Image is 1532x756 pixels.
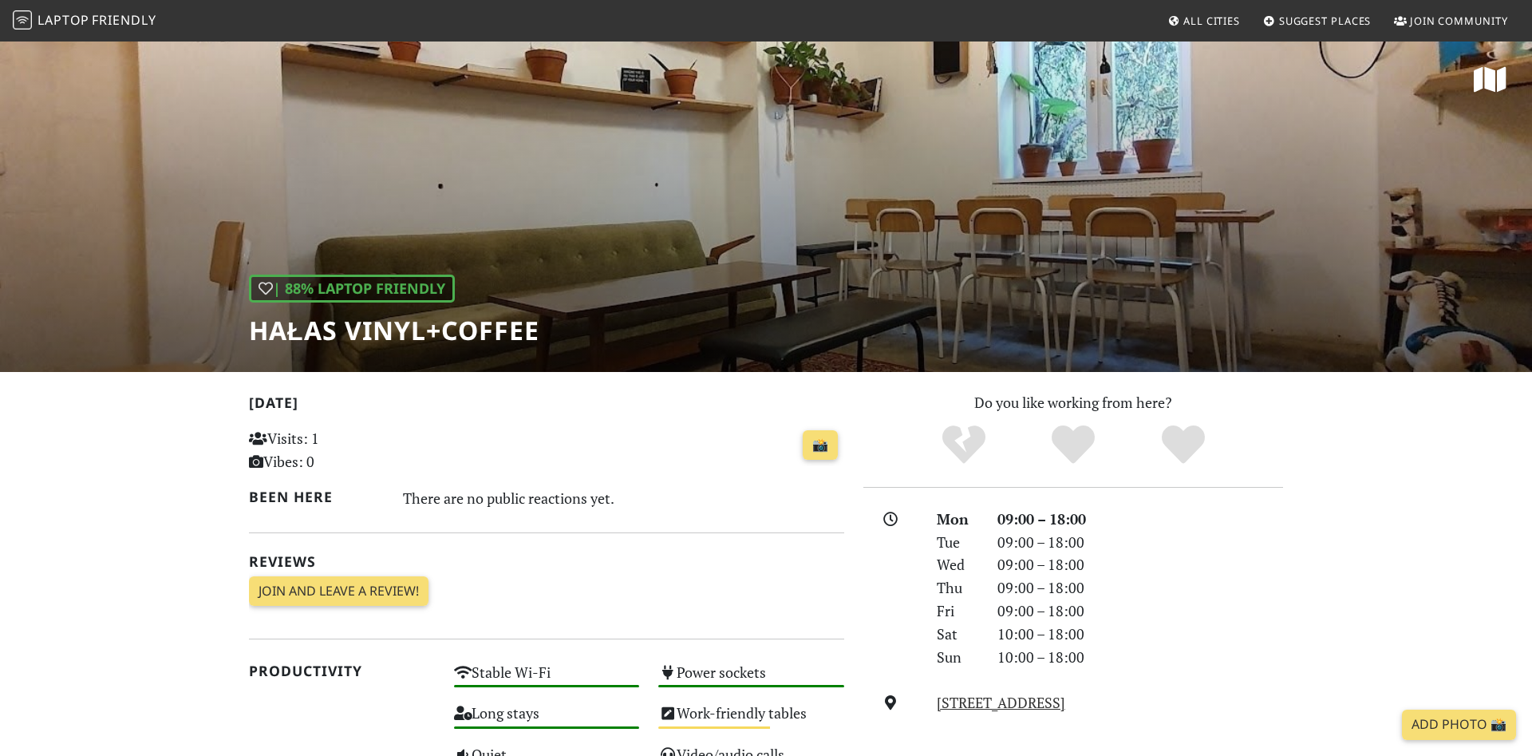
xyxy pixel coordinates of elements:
h2: Reviews [249,553,844,570]
span: Friendly [92,11,156,29]
p: Visits: 1 Vibes: 0 [249,427,435,473]
div: Fri [927,600,988,623]
div: 09:00 – 18:00 [988,531,1293,554]
div: Work-friendly tables [649,700,854,741]
a: [STREET_ADDRESS] [937,693,1065,712]
div: Sat [927,623,988,646]
div: Definitely! [1128,423,1238,467]
div: 09:00 – 18:00 [988,576,1293,600]
div: Yes [1018,423,1128,467]
a: 📸 [803,430,838,461]
a: All Cities [1161,6,1246,35]
div: 09:00 – 18:00 [988,553,1293,576]
span: Suggest Places [1279,14,1372,28]
div: 09:00 – 18:00 [988,600,1293,623]
div: 09:00 – 18:00 [988,508,1293,531]
img: LaptopFriendly [13,10,32,30]
div: There are no public reactions yet. [403,485,845,511]
div: No [909,423,1019,467]
div: 10:00 – 18:00 [988,623,1293,646]
span: Join Community [1410,14,1508,28]
a: Join and leave a review! [249,576,428,607]
a: Suggest Places [1257,6,1378,35]
div: | 88% Laptop Friendly [249,275,455,303]
h1: HAŁAS Vinyl+Coffee [249,315,539,346]
div: Wed [927,553,988,576]
div: Power sockets [649,659,854,700]
div: 10:00 – 18:00 [988,646,1293,669]
div: Mon [927,508,988,531]
div: Stable Wi-Fi [444,659,650,700]
div: Tue [927,531,988,554]
h2: Been here [249,489,384,505]
span: All Cities [1183,14,1240,28]
h2: [DATE] [249,394,844,418]
div: Thu [927,576,988,600]
a: Join Community [1388,6,1514,35]
h2: Productivity [249,663,435,679]
div: Long stays [444,700,650,741]
a: LaptopFriendly LaptopFriendly [13,7,156,35]
a: Add Photo 📸 [1402,710,1516,740]
p: Do you like working from here? [863,391,1283,414]
div: Sun [927,646,988,669]
span: Laptop [38,11,89,29]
